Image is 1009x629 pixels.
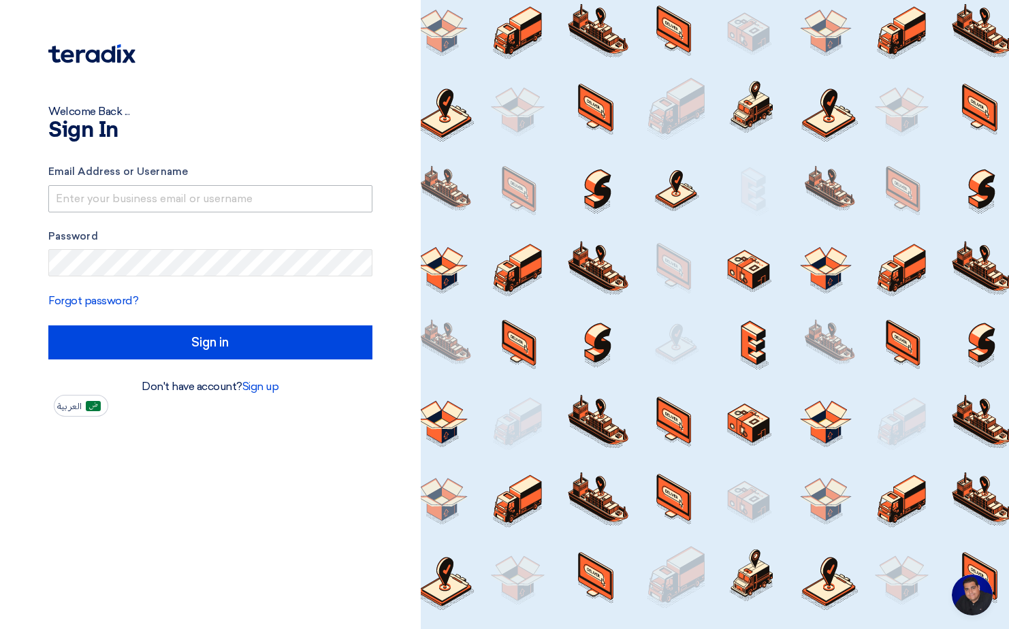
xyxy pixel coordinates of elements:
[48,120,372,142] h1: Sign In
[48,294,138,307] a: Forgot password?
[48,164,372,180] label: Email Address or Username
[57,402,82,411] span: العربية
[952,575,993,615] a: Open chat
[48,103,372,120] div: Welcome Back ...
[48,378,372,395] div: Don't have account?
[48,44,135,63] img: Teradix logo
[86,401,101,411] img: ar-AR.png
[48,229,372,244] label: Password
[48,185,372,212] input: Enter your business email or username
[242,380,279,393] a: Sign up
[54,395,108,417] button: العربية
[48,325,372,359] input: Sign in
